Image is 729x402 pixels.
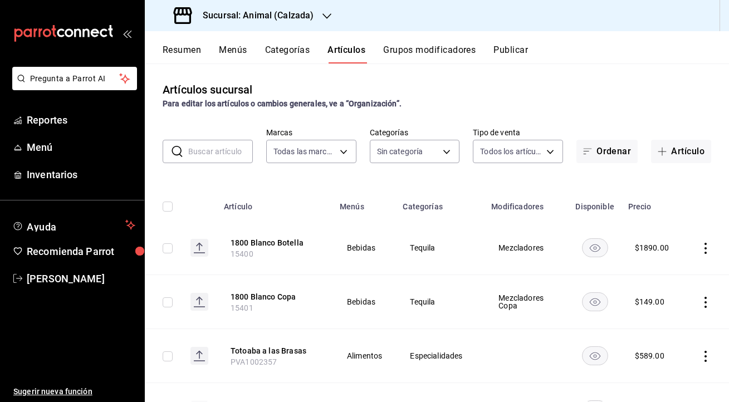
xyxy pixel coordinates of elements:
[700,243,711,254] button: actions
[163,81,252,98] div: Artículos sucursal
[231,249,253,258] span: 15400
[163,45,201,63] button: Resumen
[27,244,135,259] span: Recomienda Parrot
[410,298,471,306] span: Tequila
[27,271,135,286] span: [PERSON_NAME]
[273,146,336,157] span: Todas las marcas, Sin marca
[163,45,729,63] div: navigation tabs
[473,129,563,136] label: Tipo de venta
[582,238,608,257] button: availability-product
[27,112,135,128] span: Reportes
[498,244,554,252] span: Mezcladores
[13,386,135,398] span: Sugerir nueva función
[410,244,471,252] span: Tequila
[163,99,402,108] strong: Para editar los artículos o cambios generales, ve a “Organización”.
[493,45,528,63] button: Publicar
[582,292,608,311] button: availability-product
[700,351,711,362] button: actions
[265,45,310,63] button: Categorías
[377,146,423,157] span: Sin categoría
[27,140,135,155] span: Menú
[8,81,137,92] a: Pregunta a Parrot AI
[651,140,711,163] button: Artículo
[485,185,568,221] th: Modificadores
[27,218,121,232] span: Ayuda
[635,350,664,361] div: $ 589.00
[582,346,608,365] button: availability-product
[231,291,320,302] button: edit-product-location
[231,303,253,312] span: 15401
[219,45,247,63] button: Menús
[27,167,135,182] span: Inventarios
[333,185,396,221] th: Menús
[12,67,137,90] button: Pregunta a Parrot AI
[231,357,277,366] span: PVA1002357
[576,140,638,163] button: Ordenar
[635,296,664,307] div: $ 149.00
[622,185,687,221] th: Precio
[217,185,333,221] th: Artículo
[231,237,320,248] button: edit-product-location
[480,146,542,157] span: Todos los artículos
[231,345,320,356] button: edit-product-location
[347,352,382,360] span: Alimentos
[700,297,711,308] button: actions
[327,45,365,63] button: Artículos
[188,140,253,163] input: Buscar artículo
[30,73,120,85] span: Pregunta a Parrot AI
[410,352,471,360] span: Especialidades
[347,298,382,306] span: Bebidas
[347,244,382,252] span: Bebidas
[194,9,314,22] h3: Sucursal: Animal (Calzada)
[266,129,356,136] label: Marcas
[635,242,669,253] div: $ 1890.00
[370,129,460,136] label: Categorías
[123,29,131,38] button: open_drawer_menu
[383,45,476,63] button: Grupos modificadores
[569,185,622,221] th: Disponible
[498,294,554,310] span: Mezcladores Copa
[396,185,485,221] th: Categorías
